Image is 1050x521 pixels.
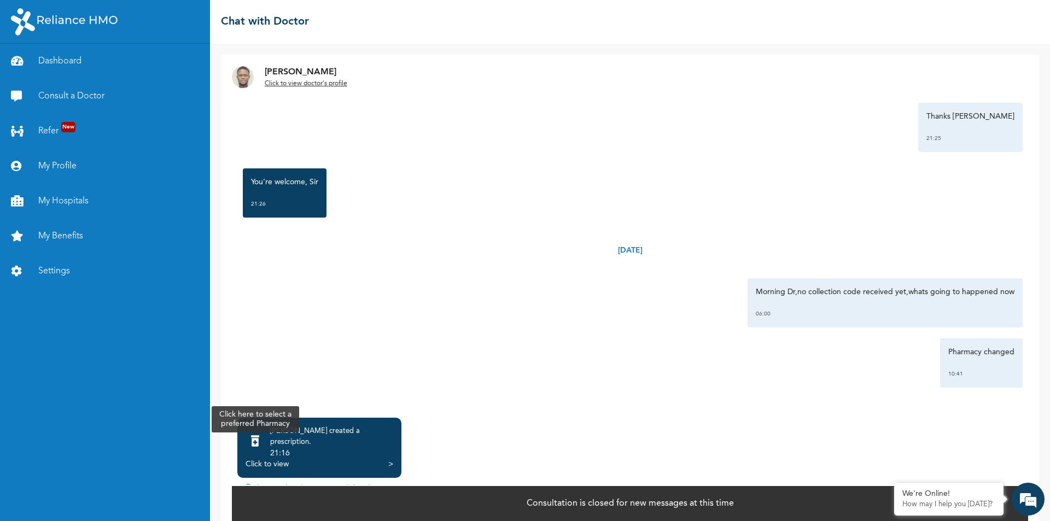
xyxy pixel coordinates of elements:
[232,66,254,88] img: Dr. undefined`
[63,155,151,265] span: We're online!
[251,198,318,209] div: 21:26
[232,483,1028,493] div: Pharmacy selected. Prescription ready for pickup
[11,8,118,36] img: RelianceHMO's Logo
[265,66,347,79] p: [PERSON_NAME]
[270,448,393,459] div: 21:16
[5,332,208,371] textarea: Type your message and hit 'Enter'
[756,308,1014,319] div: 06:00
[20,55,44,82] img: d_794563401_company_1708531726252_794563401
[926,111,1014,122] p: Thanks [PERSON_NAME]
[61,122,75,132] span: New
[107,371,209,405] div: FAQs
[618,245,643,256] p: [DATE]
[902,489,995,499] div: We're Online!
[221,14,309,30] h2: Chat with Doctor
[948,368,1014,379] div: 10:41
[5,390,107,397] span: Conversation
[251,177,318,188] p: You’re welcome, Sir
[388,459,393,470] div: >
[270,426,393,448] div: [PERSON_NAME] created a prescription .
[756,286,1014,297] p: Morning Dr,no collection code received yet,whats going to happened now
[246,459,289,470] div: Click to view
[179,5,206,32] div: Minimize live chat window
[57,61,184,75] div: Chat with us now
[265,80,347,87] u: Click to view doctor's profile
[902,500,995,509] p: How may I help you today?
[926,133,1014,144] div: 21:25
[948,347,1014,358] p: Pharmacy changed
[527,497,734,510] p: Consultation is closed for new messages at this time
